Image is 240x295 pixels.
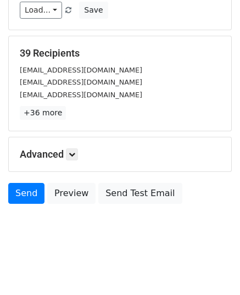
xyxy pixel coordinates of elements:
[20,47,220,59] h5: 39 Recipients
[98,183,182,204] a: Send Test Email
[8,183,44,204] a: Send
[20,148,220,160] h5: Advanced
[79,2,108,19] button: Save
[20,78,142,86] small: [EMAIL_ADDRESS][DOMAIN_NAME]
[185,242,240,295] div: Tiện ích trò chuyện
[185,242,240,295] iframe: Chat Widget
[20,106,66,120] a: +36 more
[20,91,142,99] small: [EMAIL_ADDRESS][DOMAIN_NAME]
[20,2,62,19] a: Load...
[20,66,142,74] small: [EMAIL_ADDRESS][DOMAIN_NAME]
[47,183,96,204] a: Preview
